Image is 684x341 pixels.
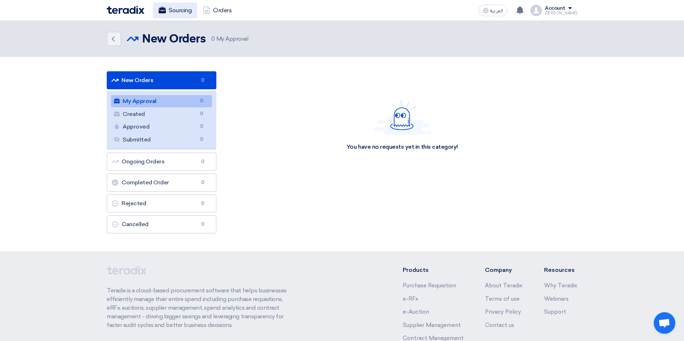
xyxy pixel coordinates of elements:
span: My Approval [211,35,248,43]
img: profile_test.png [530,5,542,16]
a: Submitted [111,134,212,146]
a: Contact us [485,322,514,328]
span: 0 [198,123,206,130]
a: e-RFx [403,296,418,302]
a: Webinars [544,296,569,302]
span: 0 [199,200,207,207]
img: Hello [373,100,431,135]
a: Terms of use [485,296,520,302]
span: 0 [199,221,207,228]
li: Resources [544,266,577,274]
a: Privacy Policy [485,309,521,315]
span: 0 [199,179,207,186]
a: Sourcing [153,3,197,18]
a: New Orders0 [107,71,216,89]
a: Orders [197,3,237,18]
a: Created [111,108,212,120]
img: Teradix logo [107,6,144,14]
a: Approved [111,121,212,133]
button: العربية [478,5,507,16]
span: 0 [199,158,207,165]
span: 0 [198,110,206,118]
p: Teradix is a cloud-based procurement software that helps businesses efficiently manage their enti... [107,286,295,329]
a: Rejected0 [107,194,216,212]
span: 0 [199,77,207,84]
div: [PERSON_NAME] [545,11,577,15]
a: Cancelled0 [107,215,216,233]
span: 0 [198,97,206,105]
div: Open chat [654,312,675,334]
li: Products [403,266,464,274]
a: My Approval [111,95,212,107]
div: Account [545,5,565,12]
a: Ongoing Orders0 [107,153,216,171]
li: Company [485,266,522,274]
span: العربية [490,8,503,13]
div: You have no requests yet in this category! [347,143,458,151]
a: About Teradix [485,282,522,289]
h2: New Orders [142,32,206,46]
a: Support [544,309,566,315]
a: Supplier Management [403,322,461,328]
span: 0 [211,36,215,42]
a: e-Auction [403,309,429,315]
span: 0 [198,136,206,143]
a: Purchase Requisition [403,282,456,289]
a: Why Teradix [544,282,577,289]
a: Completed Order0 [107,174,216,192]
